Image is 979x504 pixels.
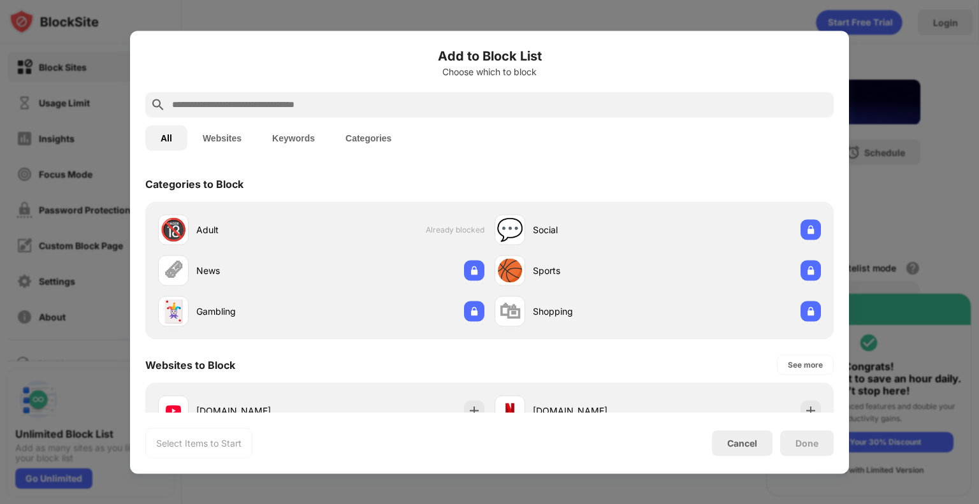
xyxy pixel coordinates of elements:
div: Shopping [533,305,658,318]
img: favicons [166,403,181,418]
div: Gambling [196,305,321,318]
div: Sports [533,264,658,277]
div: Categories to Block [145,177,243,190]
div: Choose which to block [145,66,834,76]
div: 🗞 [163,257,184,284]
span: Already blocked [426,225,484,234]
div: [DOMAIN_NAME] [533,404,658,417]
div: Done [795,438,818,448]
div: 🛍 [499,298,521,324]
img: search.svg [150,97,166,112]
button: Categories [330,125,407,150]
button: All [145,125,187,150]
div: Websites to Block [145,358,235,371]
img: favicons [502,403,518,418]
div: 🏀 [497,257,523,284]
div: News [196,264,321,277]
div: Adult [196,223,321,236]
div: 🃏 [160,298,187,324]
div: 🔞 [160,217,187,243]
div: 💬 [497,217,523,243]
button: Websites [187,125,257,150]
h6: Add to Block List [145,46,834,65]
div: Social [533,223,658,236]
div: Cancel [727,438,757,449]
div: Select Items to Start [156,436,242,449]
div: [DOMAIN_NAME] [196,404,321,417]
button: Keywords [257,125,330,150]
div: See more [788,358,823,371]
